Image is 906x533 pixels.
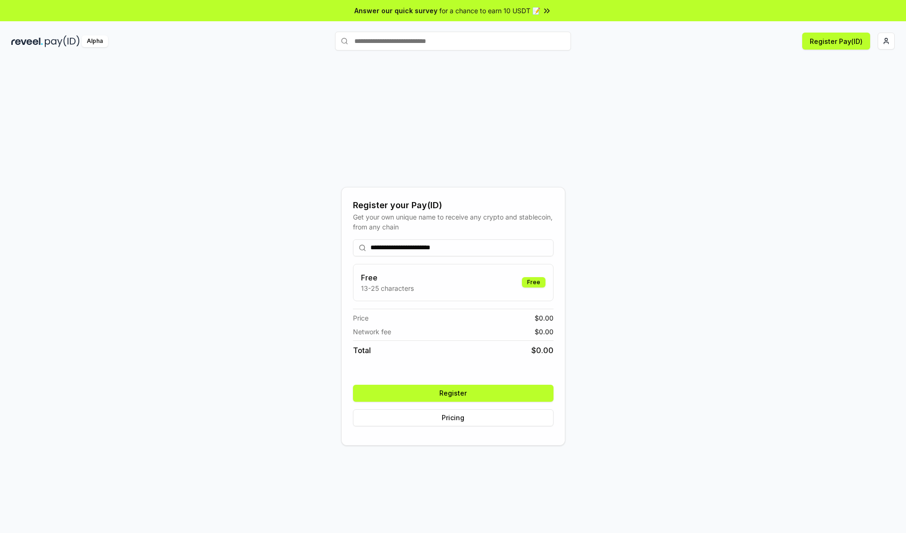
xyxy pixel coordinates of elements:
[531,345,554,356] span: $ 0.00
[361,283,414,293] p: 13-25 characters
[522,277,545,288] div: Free
[353,212,554,232] div: Get your own unique name to receive any crypto and stablecoin, from any chain
[353,385,554,402] button: Register
[802,33,870,50] button: Register Pay(ID)
[45,35,80,47] img: pay_id
[353,313,369,323] span: Price
[354,6,437,16] span: Answer our quick survey
[353,199,554,212] div: Register your Pay(ID)
[11,35,43,47] img: reveel_dark
[82,35,108,47] div: Alpha
[353,409,554,426] button: Pricing
[353,345,371,356] span: Total
[361,272,414,283] h3: Free
[439,6,540,16] span: for a chance to earn 10 USDT 📝
[353,327,391,337] span: Network fee
[535,327,554,337] span: $ 0.00
[535,313,554,323] span: $ 0.00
